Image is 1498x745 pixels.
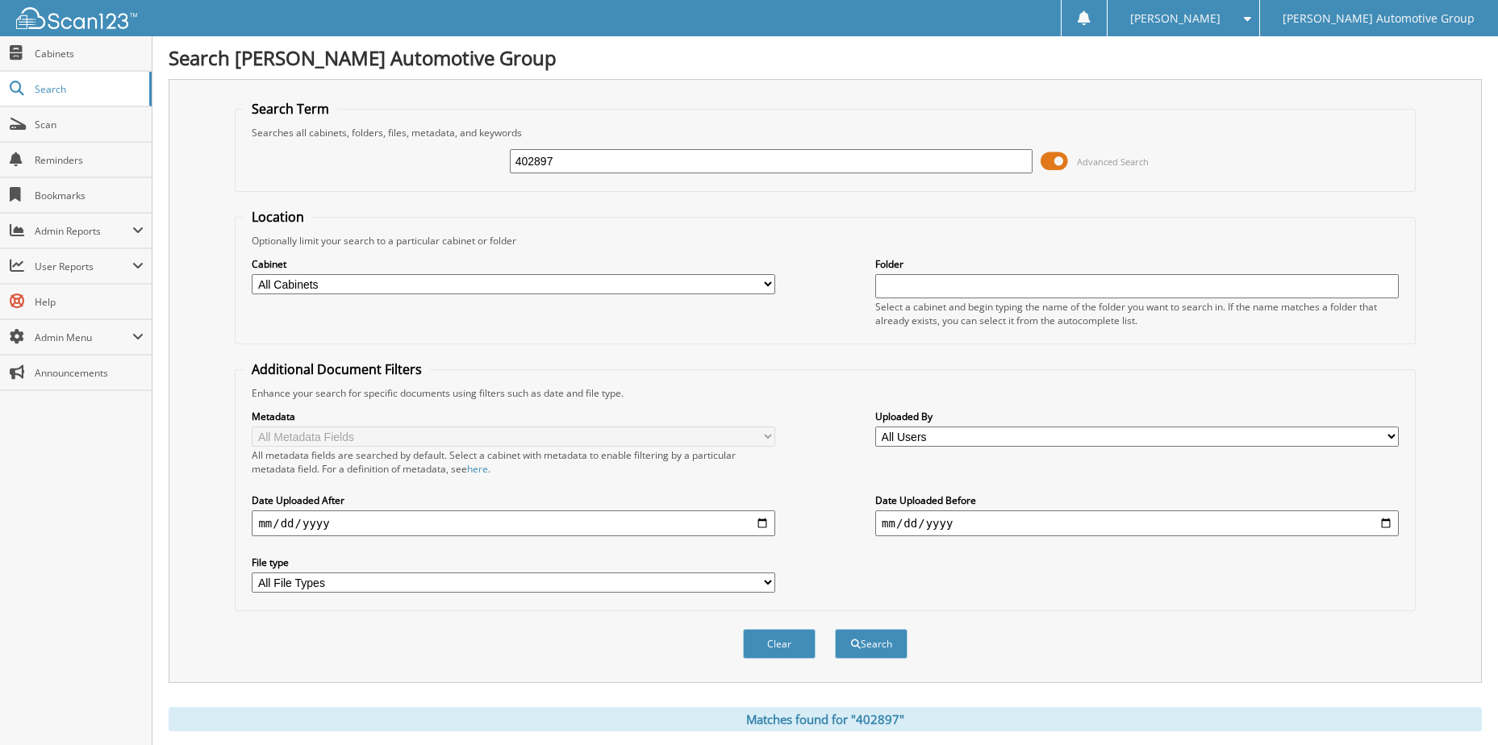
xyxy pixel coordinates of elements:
[35,331,132,344] span: Admin Menu
[35,82,141,96] span: Search
[875,300,1399,327] div: Select a cabinet and begin typing the name of the folder you want to search in. If the name match...
[244,208,312,226] legend: Location
[35,47,144,60] span: Cabinets
[252,448,775,476] div: All metadata fields are searched by default. Select a cabinet with metadata to enable filtering b...
[244,126,1406,139] div: Searches all cabinets, folders, files, metadata, and keywords
[252,510,775,536] input: start
[467,462,488,476] a: here
[35,153,144,167] span: Reminders
[244,386,1406,400] div: Enhance your search for specific documents using filters such as date and file type.
[252,410,775,423] label: Metadata
[35,189,144,202] span: Bookmarks
[169,707,1482,731] div: Matches found for "402897"
[252,493,775,507] label: Date Uploaded After
[875,257,1399,271] label: Folder
[35,118,144,131] span: Scan
[875,410,1399,423] label: Uploaded By
[835,629,908,659] button: Search
[35,366,144,380] span: Announcements
[169,44,1482,71] h1: Search [PERSON_NAME] Automotive Group
[35,224,132,238] span: Admin Reports
[244,100,337,118] legend: Search Term
[244,234,1406,248] div: Optionally limit your search to a particular cabinet or folder
[1130,14,1221,23] span: [PERSON_NAME]
[35,295,144,309] span: Help
[1077,156,1149,168] span: Advanced Search
[16,7,137,29] img: scan123-logo-white.svg
[1283,14,1475,23] span: [PERSON_NAME] Automotive Group
[252,257,775,271] label: Cabinet
[35,260,132,273] span: User Reports
[244,360,430,378] legend: Additional Document Filters
[743,629,816,659] button: Clear
[875,510,1399,536] input: end
[252,556,775,569] label: File type
[875,493,1399,507] label: Date Uploaded Before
